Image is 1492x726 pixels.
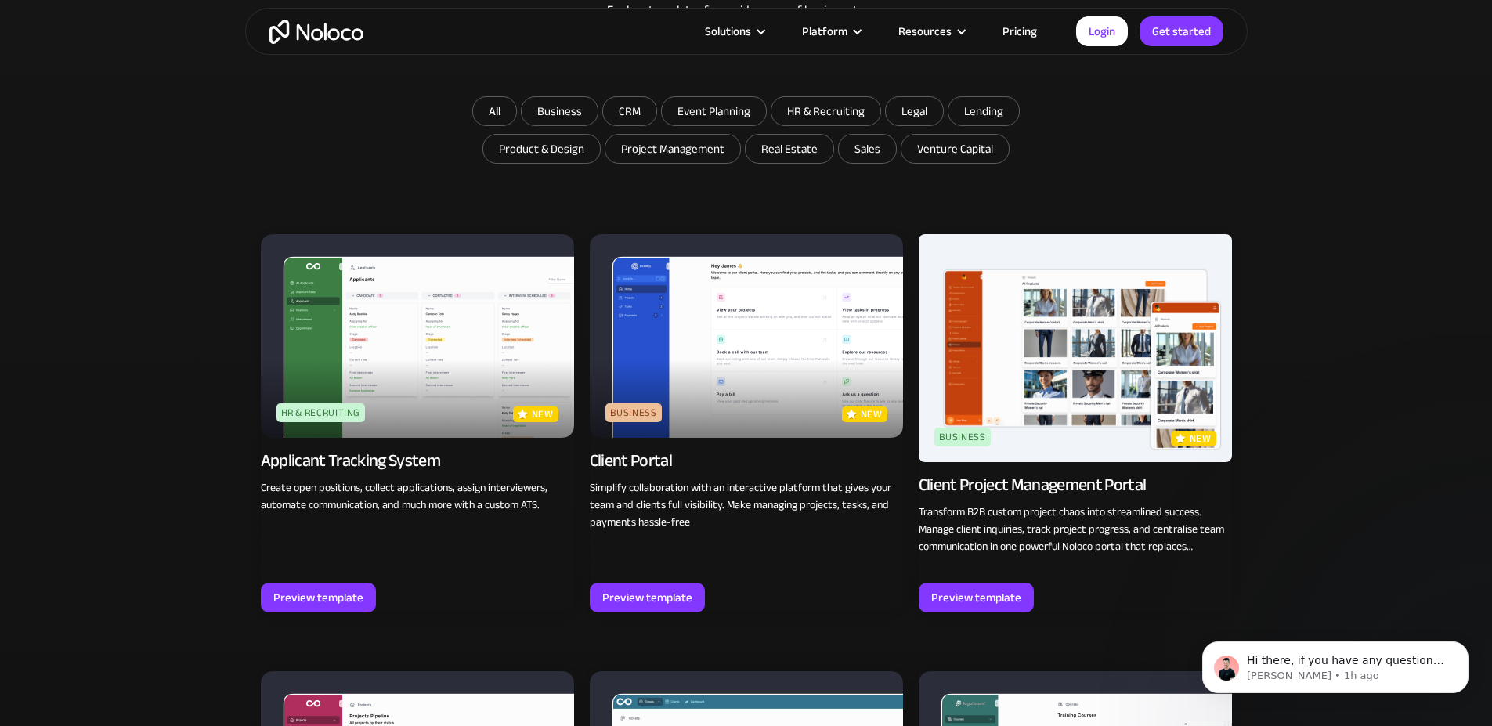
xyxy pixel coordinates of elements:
iframe: Intercom notifications message [1179,609,1492,718]
div: Preview template [931,587,1021,608]
p: Transform B2B custom project chaos into streamlined success. Manage client inquiries, track proje... [919,504,1232,555]
a: Login [1076,16,1128,46]
div: Client Portal [590,450,672,471]
div: Business [934,428,991,446]
a: HR & RecruitingnewApplicant Tracking SystemCreate open positions, collect applications, assign in... [261,234,574,612]
div: Solutions [685,21,782,42]
p: new [532,406,554,422]
div: Preview template [273,587,363,608]
p: new [1190,431,1212,446]
div: Resources [879,21,983,42]
form: Email Form [433,96,1060,168]
a: home [269,20,363,44]
p: Create open positions, collect applications, assign interviewers, automate communication, and muc... [261,479,574,514]
a: BusinessnewClient PortalSimplify collaboration with an interactive platform that gives your team ... [590,234,903,612]
p: new [861,406,883,422]
div: Preview template [602,587,692,608]
a: All [472,96,517,126]
div: Client Project Management Portal [919,474,1147,496]
p: Simplify collaboration with an interactive platform that gives your team and clients full visibil... [590,479,903,531]
div: Business [605,403,662,422]
div: Applicant Tracking System [261,450,441,471]
div: Platform [782,21,879,42]
div: Solutions [705,21,751,42]
a: Get started [1140,16,1223,46]
div: Resources [898,21,952,42]
a: Pricing [983,21,1057,42]
div: Platform [802,21,847,42]
a: BusinessnewClient Project Management PortalTransform B2B custom project chaos into streamlined su... [919,234,1232,612]
div: HR & Recruiting [276,403,366,422]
